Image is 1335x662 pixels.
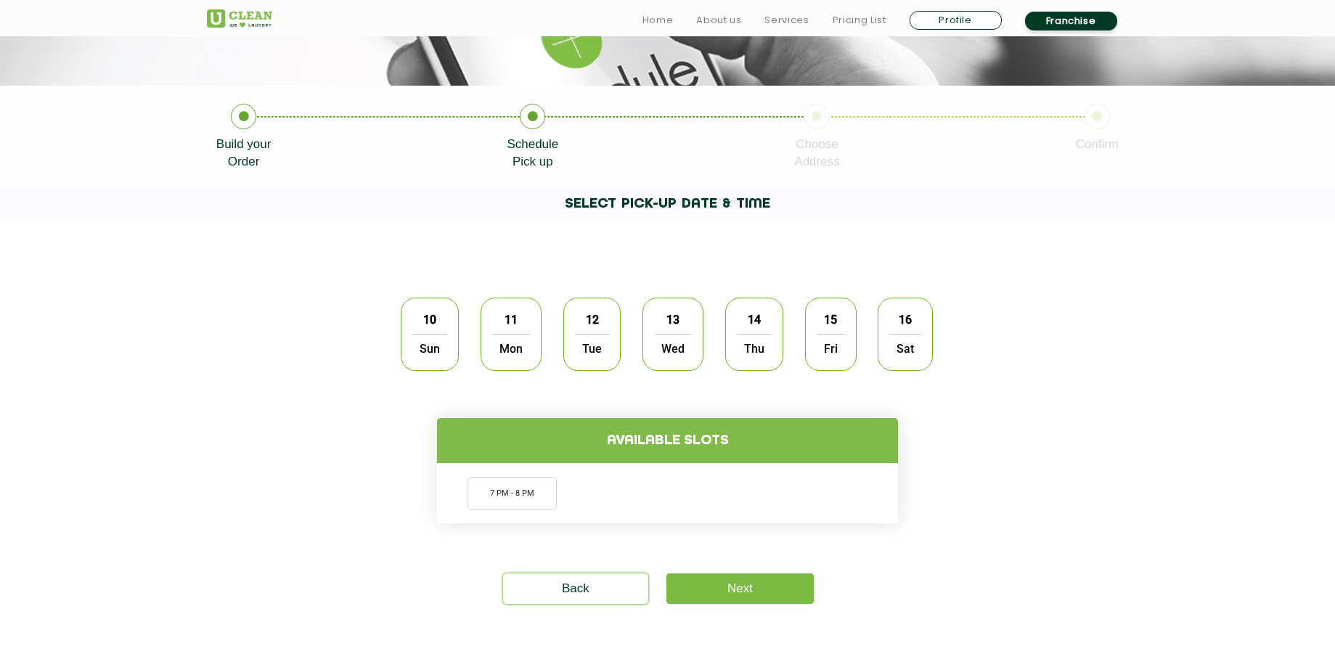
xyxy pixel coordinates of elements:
[764,12,809,29] a: Services
[497,306,525,334] span: 11
[817,334,845,363] span: Fri
[833,12,886,29] a: Pricing List
[740,306,768,334] span: 14
[492,334,530,363] span: Mon
[817,306,844,334] span: 15
[416,306,444,334] span: 10
[437,418,898,463] h4: Available slots
[794,136,839,171] p: Choose Address
[666,573,814,604] a: Next
[889,334,921,363] span: Sat
[696,12,741,29] a: About us
[654,334,692,363] span: Wed
[507,136,558,171] p: Schedule Pick up
[207,9,272,28] img: UClean Laundry and Dry Cleaning
[910,11,1002,30] a: Profile
[642,12,674,29] a: Home
[503,573,648,604] a: Back
[891,306,919,334] span: 16
[575,334,609,363] span: Tue
[579,306,606,334] span: 12
[659,306,687,334] span: 13
[468,477,557,510] li: 7 PM - 8 PM
[412,334,447,363] span: Sun
[1076,136,1119,153] p: Confirm
[1025,12,1117,30] a: Franchise
[134,189,1201,219] h1: SELECT PICK-UP DATE & TIME
[737,334,772,363] span: Thu
[216,136,272,171] p: Build your Order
